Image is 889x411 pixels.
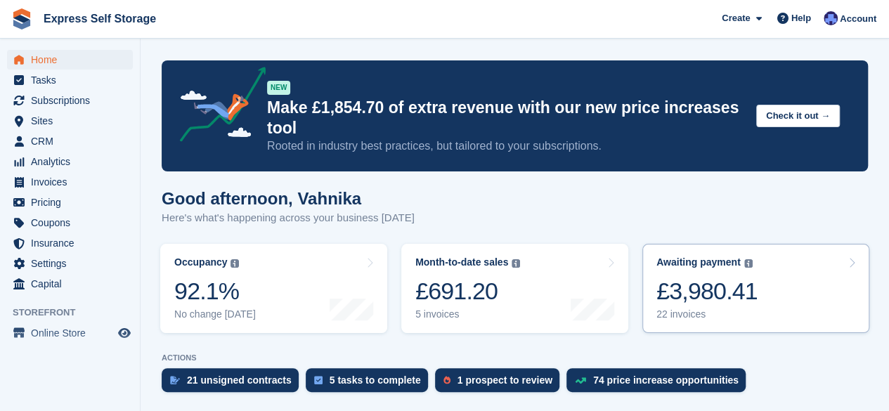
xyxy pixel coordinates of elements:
[7,274,133,294] a: menu
[306,368,435,399] a: 5 tasks to complete
[116,325,133,341] a: Preview store
[512,259,520,268] img: icon-info-grey-7440780725fd019a000dd9b08b2336e03edf1995a4989e88bcd33f0948082b44.svg
[31,172,115,192] span: Invoices
[401,244,628,333] a: Month-to-date sales £691.20 5 invoices
[31,193,115,212] span: Pricing
[7,50,133,70] a: menu
[160,244,387,333] a: Occupancy 92.1% No change [DATE]
[170,376,180,384] img: contract_signature_icon-13c848040528278c33f63329250d36e43548de30e8caae1d1a13099fd9432cc5.svg
[656,256,741,268] div: Awaiting payment
[415,256,508,268] div: Month-to-date sales
[187,374,292,386] div: 21 unsigned contracts
[744,259,753,268] img: icon-info-grey-7440780725fd019a000dd9b08b2336e03edf1995a4989e88bcd33f0948082b44.svg
[162,210,415,226] p: Here's what's happening across your business [DATE]
[642,244,869,333] a: Awaiting payment £3,980.41 22 invoices
[824,11,838,25] img: Vahnika Batchu
[31,233,115,253] span: Insurance
[314,376,323,384] img: task-75834270c22a3079a89374b754ae025e5fb1db73e45f91037f5363f120a921f8.svg
[174,277,256,306] div: 92.1%
[31,50,115,70] span: Home
[162,353,868,363] p: ACTIONS
[756,105,840,128] button: Check it out →
[7,91,133,110] a: menu
[31,213,115,233] span: Coupons
[31,274,115,294] span: Capital
[13,306,140,320] span: Storefront
[330,374,421,386] div: 5 tasks to complete
[231,259,239,268] img: icon-info-grey-7440780725fd019a000dd9b08b2336e03edf1995a4989e88bcd33f0948082b44.svg
[174,308,256,320] div: No change [DATE]
[575,377,586,384] img: price_increase_opportunities-93ffe204e8149a01c8c9dc8f82e8f89637d9d84a8eef4429ea346261dce0b2c0.svg
[435,368,566,399] a: 1 prospect to review
[566,368,753,399] a: 74 price increase opportunities
[791,11,811,25] span: Help
[7,131,133,151] a: menu
[7,193,133,212] a: menu
[7,70,133,90] a: menu
[162,368,306,399] a: 21 unsigned contracts
[162,189,415,208] h1: Good afternoon, Vahnika
[443,376,450,384] img: prospect-51fa495bee0391a8d652442698ab0144808aea92771e9ea1ae160a38d050c398.svg
[31,91,115,110] span: Subscriptions
[267,81,290,95] div: NEW
[656,308,758,320] div: 22 invoices
[593,374,739,386] div: 74 price increase opportunities
[31,323,115,343] span: Online Store
[31,131,115,151] span: CRM
[7,254,133,273] a: menu
[656,277,758,306] div: £3,980.41
[7,233,133,253] a: menu
[31,152,115,171] span: Analytics
[7,111,133,131] a: menu
[267,138,745,154] p: Rooted in industry best practices, but tailored to your subscriptions.
[174,256,227,268] div: Occupancy
[267,98,745,138] p: Make £1,854.70 of extra revenue with our new price increases tool
[415,277,520,306] div: £691.20
[415,308,520,320] div: 5 invoices
[7,152,133,171] a: menu
[11,8,32,30] img: stora-icon-8386f47178a22dfd0bd8f6a31ec36ba5ce8667c1dd55bd0f319d3a0aa187defe.svg
[31,254,115,273] span: Settings
[31,70,115,90] span: Tasks
[7,172,133,192] a: menu
[38,7,162,30] a: Express Self Storage
[722,11,750,25] span: Create
[7,213,133,233] a: menu
[458,374,552,386] div: 1 prospect to review
[31,111,115,131] span: Sites
[840,12,876,26] span: Account
[168,67,266,147] img: price-adjustments-announcement-icon-8257ccfd72463d97f412b2fc003d46551f7dbcb40ab6d574587a9cd5c0d94...
[7,323,133,343] a: menu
